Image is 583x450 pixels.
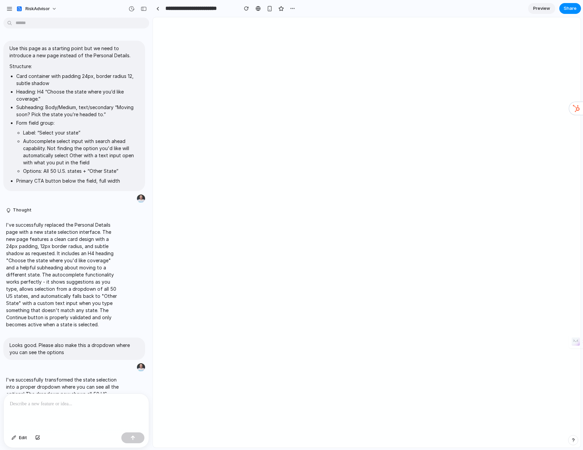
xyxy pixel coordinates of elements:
[533,5,550,12] span: Preview
[564,5,577,12] span: Share
[16,177,139,184] p: Primary CTA button below the field, full width
[16,119,139,126] p: Form field group:
[13,3,60,14] button: RiskAdvisor
[16,73,139,87] p: Card container with padding 24px, border radius 12, subtle shadow
[9,45,139,59] p: Use this page as a starting point but we need to introduce a new page instead of the Personal Det...
[25,5,50,12] span: RiskAdvisor
[6,221,119,328] p: I've successfully replaced the Personal Details page with a new state selection interface. The ne...
[23,138,139,166] p: Autocomplete select input with search ahead capability. Not finding the option you'd like will au...
[16,104,139,118] p: Subheading: Body/Medium, text/secondary “Moving soon? Pick the state you’re headed to.”
[9,342,139,356] p: Looks good. Please also make this a dropdown where you can see the options
[528,3,555,14] a: Preview
[9,63,139,70] p: Structure:
[23,167,139,175] p: Options: All 50 U.S. states + “Other State”
[8,432,31,443] button: Edit
[16,88,139,102] p: Heading: H4 “Choose the state where you’d like coverage.”
[559,3,581,14] button: Share
[19,434,27,441] span: Edit
[23,129,139,136] p: Label: “Select your state”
